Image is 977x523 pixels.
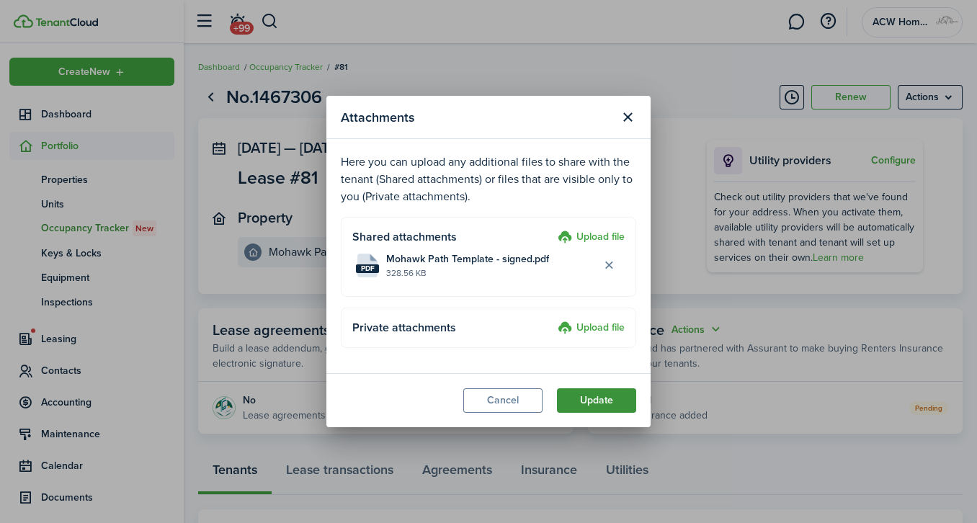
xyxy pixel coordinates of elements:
[352,228,553,246] h4: Shared attachments
[463,388,543,413] button: Cancel
[386,267,597,280] file-size: 328.56 KB
[341,153,636,205] p: Here you can upload any additional files to share with the tenant (Shared attachments) or files t...
[352,319,553,336] h4: Private attachments
[597,254,621,278] button: Delete file
[386,251,549,267] span: Mohawk Path Template - signed.pdf
[341,103,612,131] modal-title: Attachments
[557,388,636,413] button: Update
[356,254,379,277] file-icon: File
[615,105,640,130] button: Close modal
[356,264,379,273] file-extension: pdf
